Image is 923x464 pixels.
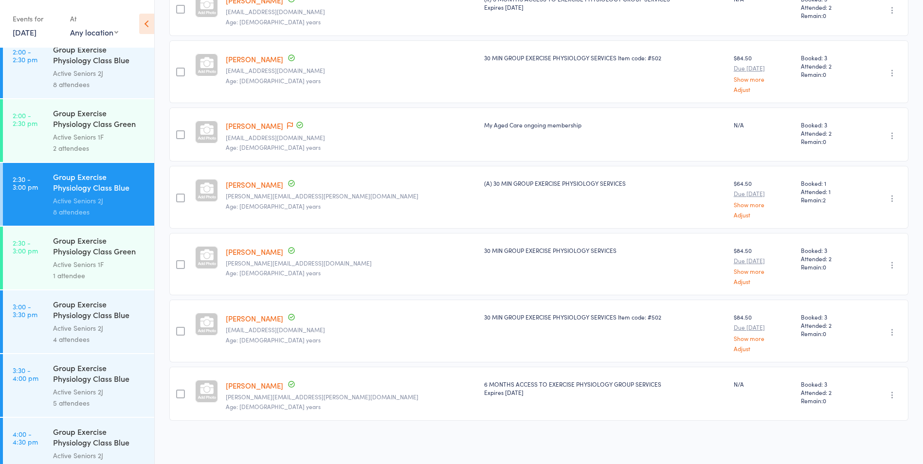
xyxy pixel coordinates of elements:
[70,11,118,27] div: At
[801,254,859,263] span: Attended: 2
[734,278,793,285] a: Adjust
[734,324,793,331] small: Due [DATE]
[53,322,146,334] div: Active Seniors 2J
[823,70,826,78] span: 0
[226,76,321,85] span: Age: [DEMOGRAPHIC_DATA] years
[13,430,38,446] time: 4:00 - 4:30 pm
[3,163,154,226] a: 2:30 -3:00 pmGroup Exercise Physiology Class Blue RoomActive Seniors 2J8 attendees
[484,388,726,396] div: Expires [DATE]
[53,171,146,195] div: Group Exercise Physiology Class Blue Room
[823,11,826,19] span: 0
[53,131,146,143] div: Active Seniors 1F
[70,27,118,37] div: Any location
[734,54,793,92] div: $84.50
[823,329,826,338] span: 0
[226,121,283,131] a: [PERSON_NAME]
[53,362,146,386] div: Group Exercise Physiology Class Blue Room
[3,36,154,98] a: 2:00 -2:30 pmGroup Exercise Physiology Class Blue RoomActive Seniors 2J8 attendees
[226,336,321,344] span: Age: [DEMOGRAPHIC_DATA] years
[801,380,859,388] span: Booked: 3
[53,426,146,450] div: Group Exercise Physiology Class Blue Room
[53,143,146,154] div: 2 attendees
[734,380,793,388] div: N/A
[226,134,476,141] small: lewisb39@tpg.com.au
[484,121,726,129] div: My Aged Care ongoing membership
[484,3,726,11] div: Expires [DATE]
[801,388,859,396] span: Attended: 2
[53,79,146,90] div: 8 attendees
[734,76,793,82] a: Show more
[53,259,146,270] div: Active Seniors 1F
[801,121,859,129] span: Booked: 3
[226,179,283,190] a: [PERSON_NAME]
[801,313,859,321] span: Booked: 3
[226,202,321,210] span: Age: [DEMOGRAPHIC_DATA] years
[801,179,859,187] span: Booked: 1
[801,263,859,271] span: Remain:
[13,175,38,191] time: 2:30 - 3:00 pm
[734,121,793,129] div: N/A
[484,313,726,321] div: 30 MIN GROUP EXERCISE PHYSIOLOGY SERVICES Item code: #502
[3,99,154,162] a: 2:00 -2:30 pmGroup Exercise Physiology Class Green RoomActive Seniors 1F2 attendees
[53,68,146,79] div: Active Seniors 2J
[734,190,793,197] small: Due [DATE]
[53,206,146,217] div: 8 attendees
[823,396,826,405] span: 0
[801,70,859,78] span: Remain:
[734,179,793,217] div: $64.50
[226,67,476,74] small: chengmikelc@gmail.com
[801,62,859,70] span: Attended: 2
[734,86,793,92] a: Adjust
[734,313,793,351] div: $84.50
[53,107,146,131] div: Group Exercise Physiology Class Green Room
[13,303,37,318] time: 3:00 - 3:30 pm
[801,196,859,204] span: Remain:
[226,143,321,151] span: Age: [DEMOGRAPHIC_DATA] years
[801,3,859,11] span: Attended: 2
[226,402,321,410] span: Age: [DEMOGRAPHIC_DATA] years
[734,65,793,71] small: Due [DATE]
[801,187,859,196] span: Attended: 1
[53,450,146,461] div: Active Seniors 2J
[801,129,859,137] span: Attended: 2
[226,326,476,333] small: Patpang315@gmail.com
[13,239,38,254] time: 2:30 - 3:00 pm
[801,329,859,338] span: Remain:
[226,18,321,26] span: Age: [DEMOGRAPHIC_DATA] years
[801,321,859,329] span: Attended: 2
[734,335,793,341] a: Show more
[734,212,793,218] a: Adjust
[484,246,726,254] div: 30 MIN GROUP EXERCISE PHYSIOLOGY SERVICES
[3,290,154,353] a: 3:00 -3:30 pmGroup Exercise Physiology Class Blue RoomActive Seniors 2J4 attendees
[53,44,146,68] div: Group Exercise Physiology Class Blue Room
[484,54,726,62] div: 30 MIN GROUP EXERCISE PHYSIOLOGY SERVICES Item code: #502
[226,393,476,400] small: jim.whitehead@bigpond.com
[484,380,726,396] div: 6 MONTHS ACCESS TO EXERCISE PHYSIOLOGY GROUP SERVICES
[226,313,283,323] a: [PERSON_NAME]
[3,354,154,417] a: 3:30 -4:00 pmGroup Exercise Physiology Class Blue RoomActive Seniors 2J5 attendees
[53,334,146,345] div: 4 attendees
[53,235,146,259] div: Group Exercise Physiology Class Green Room
[13,111,37,127] time: 2:00 - 2:30 pm
[13,48,37,63] time: 2:00 - 2:30 pm
[226,193,476,199] small: russel.mckenzie@optusnet.com.au
[53,299,146,322] div: Group Exercise Physiology Class Blue Room
[823,263,826,271] span: 0
[226,268,321,277] span: Age: [DEMOGRAPHIC_DATA] years
[801,137,859,145] span: Remain:
[801,11,859,19] span: Remain:
[226,247,283,257] a: [PERSON_NAME]
[801,396,859,405] span: Remain:
[734,257,793,264] small: Due [DATE]
[226,260,476,267] small: marta.munoz08@gmail.com
[3,227,154,289] a: 2:30 -3:00 pmGroup Exercise Physiology Class Green RoomActive Seniors 1F1 attendee
[734,201,793,208] a: Show more
[226,54,283,64] a: [PERSON_NAME]
[53,397,146,409] div: 5 attendees
[53,195,146,206] div: Active Seniors 2J
[13,366,38,382] time: 3:30 - 4:00 pm
[226,380,283,391] a: [PERSON_NAME]
[801,246,859,254] span: Booked: 3
[734,268,793,274] a: Show more
[801,54,859,62] span: Booked: 3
